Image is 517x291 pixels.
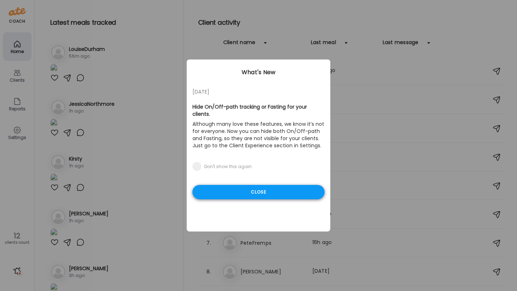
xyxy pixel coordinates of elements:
[192,185,325,199] div: Close
[192,103,307,118] b: Hide On/Off-path tracking or Fasting for your clients.
[192,87,325,96] div: [DATE]
[204,164,252,170] div: Don't show this again
[192,119,325,151] p: Although many love these features, we know it’s not for everyone. Now you can hide both On/Off-pa...
[187,68,330,77] div: What's New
